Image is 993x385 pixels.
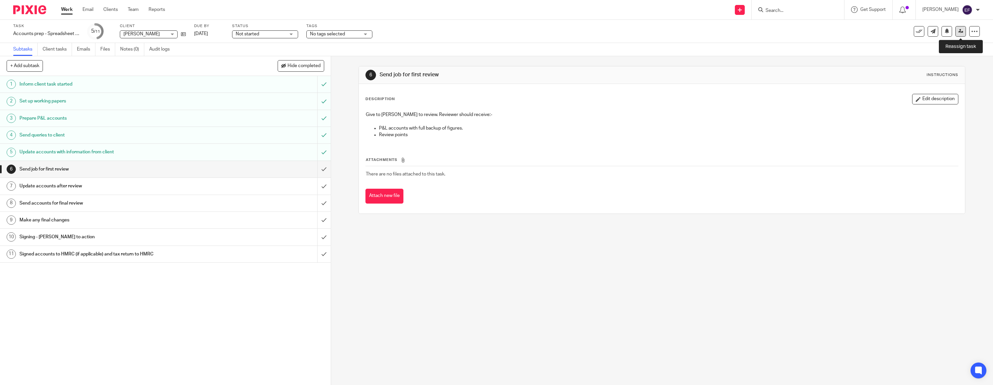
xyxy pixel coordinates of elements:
div: 9 [7,215,16,225]
span: Attachments [366,158,397,162]
div: 6 [7,165,16,174]
h1: Send accounts for final review [19,198,214,208]
h1: Send job for first review [380,71,676,78]
span: No tags selected [310,32,345,36]
a: Audit logs [149,43,175,56]
a: Files [100,43,115,56]
p: Description [365,96,395,102]
img: Pixie [13,5,46,14]
a: Emails [77,43,95,56]
div: 10 [7,232,16,242]
input: Search [765,8,824,14]
p: Review points [379,132,958,138]
div: 1 [7,80,16,89]
img: svg%3E [962,5,973,15]
a: Clients [103,6,118,13]
div: 2 [7,97,16,106]
div: 3 [7,114,16,123]
div: 11 [7,250,16,259]
div: 4 [7,131,16,140]
h1: Send job for first review [19,164,214,174]
h1: Signed accounts to HMRC (if applicable) and tax return to HMRC [19,249,214,259]
h1: Set up working papers [19,96,214,106]
h1: Send queries to client [19,130,214,140]
a: Email [83,6,93,13]
div: 6 [365,70,376,80]
p: [PERSON_NAME] [922,6,959,13]
button: Attach new file [365,189,403,204]
span: Get Support [860,7,886,12]
button: + Add subtask [7,60,43,71]
span: There are no files attached to this task. [366,172,445,176]
h1: Make any final changes [19,215,214,225]
label: Tags [306,23,372,29]
h1: Signing - [PERSON_NAME] to action [19,232,214,242]
a: Work [61,6,73,13]
a: Notes (0) [120,43,144,56]
div: 5 [91,27,100,35]
span: [DATE] [194,31,208,36]
p: P&L accounts with full backup of figures. [379,125,958,132]
a: Reports [149,6,165,13]
small: /11 [94,30,100,33]
label: Client [120,23,186,29]
h1: Prepare P&L accounts [19,113,214,123]
a: Subtasks [13,43,38,56]
div: Instructions [927,72,958,78]
label: Due by [194,23,224,29]
div: 5 [7,148,16,157]
label: Status [232,23,298,29]
a: Client tasks [43,43,72,56]
span: Hide completed [288,63,321,69]
div: 7 [7,181,16,191]
div: 8 [7,199,16,208]
button: Hide completed [278,60,324,71]
div: Accounts prep - Spreadsheet jobs [13,30,79,37]
a: Team [128,6,139,13]
h1: Update accounts with information from client [19,147,214,157]
h1: Inform client task started [19,79,214,89]
h1: Update accounts after review [19,181,214,191]
label: Task [13,23,79,29]
span: [PERSON_NAME] [123,32,160,36]
button: Edit description [912,94,958,104]
p: Give to [PERSON_NAME] to review. Reviewer should receive:- [366,111,958,118]
span: Not started [236,32,259,36]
